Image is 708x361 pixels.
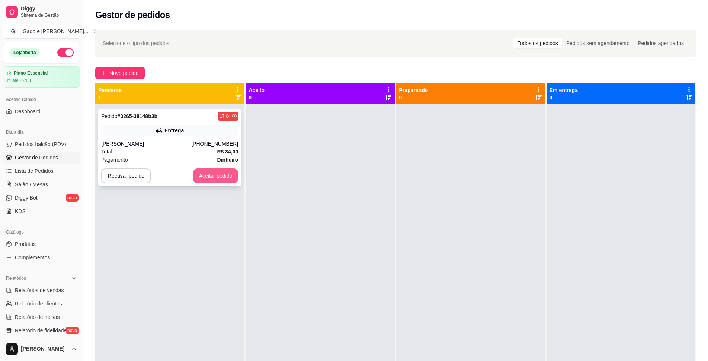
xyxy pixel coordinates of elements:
span: Salão / Mesas [15,181,48,188]
span: Pedido [101,113,118,119]
a: Relatórios de vendas [3,284,80,296]
div: Entrega [164,127,184,134]
span: Lista de Pedidos [15,167,54,175]
p: Pendente [98,86,122,94]
p: 1 [98,94,122,101]
span: Novo pedido [109,69,139,77]
span: Gestor de Pedidos [15,154,58,161]
article: Plano Essencial [14,70,48,76]
span: plus [101,70,106,76]
span: Relatórios de vendas [15,286,64,294]
span: KDS [15,208,26,215]
p: Em entrega [550,86,578,94]
a: Relatório de clientes [3,298,80,310]
a: Complementos [3,251,80,263]
a: Lista de Pedidos [3,165,80,177]
button: Recusar pedido [101,168,151,183]
strong: R$ 34,00 [217,149,238,155]
span: Total [101,148,112,156]
p: 0 [550,94,578,101]
div: Pedidos sem agendamento [562,38,634,48]
span: Relatório de clientes [15,300,62,307]
p: Aceito [249,86,265,94]
p: Preparando [399,86,428,94]
a: Salão / Mesas [3,178,80,190]
span: Complementos [15,254,50,261]
strong: Dinheiro [217,157,238,163]
span: [PERSON_NAME] [21,346,68,352]
a: Plano Essencialaté 27/08 [3,66,80,88]
div: Dia a dia [3,126,80,138]
a: Produtos [3,238,80,250]
span: Relatórios [6,275,26,281]
span: Selecione o tipo dos pedidos [103,39,169,47]
button: Select a team [3,24,80,39]
a: Relatório de mesas [3,311,80,323]
button: [PERSON_NAME] [3,340,80,358]
span: G [9,28,17,35]
div: [PERSON_NAME] [101,140,191,148]
p: 0 [249,94,265,101]
button: Novo pedido [95,67,145,79]
div: Gago e [PERSON_NAME] ... [23,28,89,35]
a: Relatório de fidelidadenovo [3,324,80,336]
article: até 27/08 [12,77,31,83]
a: DiggySistema de Gestão [3,3,80,21]
span: Diggy Bot [15,194,38,202]
span: Produtos [15,240,36,248]
a: Diggy Botnovo [3,192,80,204]
span: Relatório de mesas [15,313,60,321]
span: Pagamento [101,156,128,164]
p: 0 [399,94,428,101]
strong: # 0265-38148b3b [118,113,157,119]
div: Acesso Rápido [3,94,80,105]
div: [PHONE_NUMBER] [191,140,238,148]
h2: Gestor de pedidos [95,9,170,21]
div: Loja aberta [9,48,40,57]
button: Alterar Status [57,48,74,57]
span: Diggy [21,6,77,12]
div: 17:04 [220,113,231,119]
span: Sistema de Gestão [21,12,77,18]
a: Gestor de Pedidos [3,152,80,164]
div: Catálogo [3,226,80,238]
a: Dashboard [3,105,80,117]
span: Pedidos balcão (PDV) [15,140,66,148]
a: KDS [3,205,80,217]
button: Pedidos balcão (PDV) [3,138,80,150]
div: Todos os pedidos [513,38,562,48]
button: Aceitar pedido [193,168,238,183]
span: Relatório de fidelidade [15,327,67,334]
span: Dashboard [15,108,41,115]
div: Pedidos agendados [634,38,688,48]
